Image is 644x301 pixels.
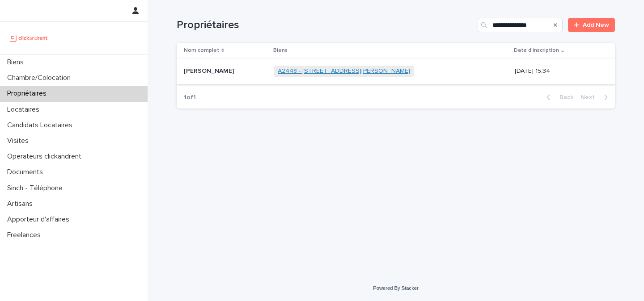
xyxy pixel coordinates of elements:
[4,184,70,192] p: Sinch - Téléphone
[554,94,573,100] span: Back
[577,93,615,101] button: Next
[184,46,219,55] p: Nom complet
[4,152,89,161] p: Operateurs clickandrent
[4,200,40,208] p: Artisans
[4,215,76,224] p: Apporteur d'affaires
[7,29,51,47] img: UCB0brd3T0yccxBKYDjQ
[4,105,47,114] p: Locataires
[184,66,236,75] p: [PERSON_NAME]
[4,58,31,67] p: Biens
[568,18,615,32] a: Add New
[177,19,474,32] h1: Propriétaires
[514,46,559,55] p: Date d'inscription
[273,46,288,55] p: Biens
[177,59,615,84] tr: [PERSON_NAME][PERSON_NAME] A2448 - [STREET_ADDRESS][PERSON_NAME] [DATE] 15:34
[515,67,601,75] p: [DATE] 15:34
[4,89,54,98] p: Propriétaires
[580,94,600,100] span: Next
[4,137,36,145] p: Visites
[539,93,577,101] button: Back
[278,67,410,75] a: A2448 - [STREET_ADDRESS][PERSON_NAME]
[4,231,48,239] p: Freelances
[177,87,203,109] p: 1 of 1
[373,285,418,291] a: Powered By Stacker
[4,121,80,130] p: Candidats Locataires
[583,22,609,28] span: Add New
[4,168,50,176] p: Documents
[4,74,78,82] p: Chambre/Colocation
[478,18,563,32] input: Search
